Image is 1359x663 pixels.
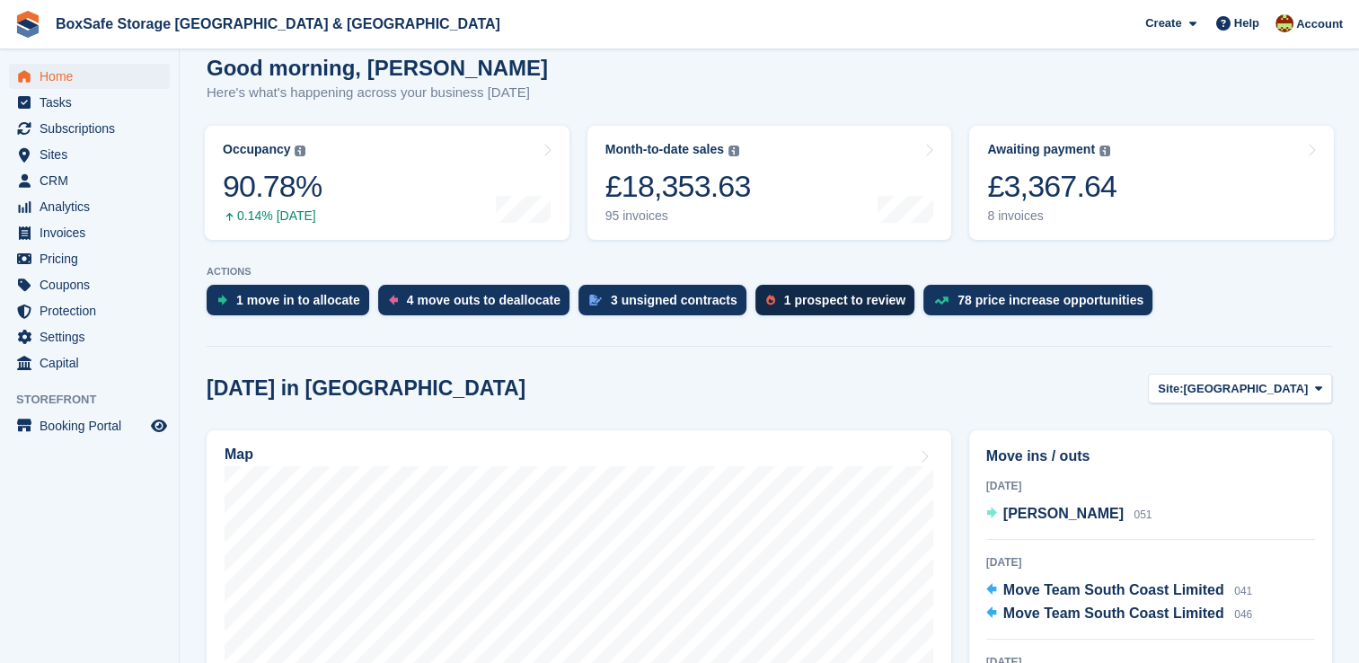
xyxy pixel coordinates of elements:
[986,554,1315,570] div: [DATE]
[9,413,170,438] a: menu
[40,90,147,115] span: Tasks
[407,293,560,307] div: 4 move outs to deallocate
[9,64,170,89] a: menu
[40,194,147,219] span: Analytics
[40,168,147,193] span: CRM
[205,126,569,240] a: Occupancy 90.78% 0.14% [DATE]
[986,579,1252,603] a: Move Team South Coast Limited 041
[40,298,147,323] span: Protection
[605,208,751,224] div: 95 invoices
[40,142,147,167] span: Sites
[1234,608,1252,621] span: 046
[223,142,290,157] div: Occupancy
[1158,380,1183,398] span: Site:
[9,142,170,167] a: menu
[969,126,1334,240] a: Awaiting payment £3,367.64 8 invoices
[934,296,949,305] img: price_increase_opportunities-93ffe204e8149a01c8c9dc8f82e8f89637d9d84a8eef4429ea346261dce0b2c0.svg
[766,295,775,305] img: prospect-51fa495bee0391a8d652442698ab0144808aea92771e9ea1ae160a38d050c398.svg
[1183,380,1308,398] span: [GEOGRAPHIC_DATA]
[40,220,147,245] span: Invoices
[1234,585,1252,597] span: 041
[295,146,305,156] img: icon-info-grey-7440780725fd019a000dd9b08b2336e03edf1995a4989e88bcd33f0948082b44.svg
[9,272,170,297] a: menu
[9,246,170,271] a: menu
[987,168,1116,205] div: £3,367.64
[217,295,227,305] img: move_ins_to_allocate_icon-fdf77a2bb77ea45bf5b3d319d69a93e2d87916cf1d5bf7949dd705db3b84f3ca.svg
[207,266,1332,278] p: ACTIONS
[1003,606,1224,621] span: Move Team South Coast Limited
[40,324,147,349] span: Settings
[611,293,737,307] div: 3 unsigned contracts
[236,293,360,307] div: 1 move in to allocate
[1003,506,1124,521] span: [PERSON_NAME]
[957,293,1143,307] div: 78 price increase opportunities
[9,116,170,141] a: menu
[9,350,170,376] a: menu
[207,285,378,324] a: 1 move in to allocate
[986,446,1315,467] h2: Move ins / outs
[986,478,1315,494] div: [DATE]
[389,295,398,305] img: move_outs_to_deallocate_icon-f764333ba52eb49d3ac5e1228854f67142a1ed5810a6f6cc68b1a99e826820c5.svg
[1003,582,1224,597] span: Move Team South Coast Limited
[207,56,548,80] h1: Good morning, [PERSON_NAME]
[9,90,170,115] a: menu
[9,194,170,219] a: menu
[987,142,1095,157] div: Awaiting payment
[1134,508,1152,521] span: 051
[40,350,147,376] span: Capital
[987,208,1116,224] div: 8 invoices
[16,391,179,409] span: Storefront
[986,503,1152,526] a: [PERSON_NAME] 051
[40,413,147,438] span: Booking Portal
[1145,14,1181,32] span: Create
[923,285,1161,324] a: 78 price increase opportunities
[223,168,322,205] div: 90.78%
[728,146,739,156] img: icon-info-grey-7440780725fd019a000dd9b08b2336e03edf1995a4989e88bcd33f0948082b44.svg
[207,376,525,401] h2: [DATE] in [GEOGRAPHIC_DATA]
[1275,14,1293,32] img: Kim
[9,168,170,193] a: menu
[14,11,41,38] img: stora-icon-8386f47178a22dfd0bd8f6a31ec36ba5ce8667c1dd55bd0f319d3a0aa187defe.svg
[9,298,170,323] a: menu
[223,208,322,224] div: 0.14% [DATE]
[1099,146,1110,156] img: icon-info-grey-7440780725fd019a000dd9b08b2336e03edf1995a4989e88bcd33f0948082b44.svg
[605,142,724,157] div: Month-to-date sales
[1148,374,1332,403] button: Site: [GEOGRAPHIC_DATA]
[40,64,147,89] span: Home
[986,603,1252,626] a: Move Team South Coast Limited 046
[605,168,751,205] div: £18,353.63
[40,246,147,271] span: Pricing
[40,116,147,141] span: Subscriptions
[1234,14,1259,32] span: Help
[148,415,170,437] a: Preview store
[207,83,548,103] p: Here's what's happening across your business [DATE]
[9,220,170,245] a: menu
[225,446,253,463] h2: Map
[587,126,952,240] a: Month-to-date sales £18,353.63 95 invoices
[784,293,905,307] div: 1 prospect to review
[589,295,602,305] img: contract_signature_icon-13c848040528278c33f63329250d36e43548de30e8caae1d1a13099fd9432cc5.svg
[9,324,170,349] a: menu
[578,285,755,324] a: 3 unsigned contracts
[49,9,507,39] a: BoxSafe Storage [GEOGRAPHIC_DATA] & [GEOGRAPHIC_DATA]
[1296,15,1343,33] span: Account
[755,285,923,324] a: 1 prospect to review
[40,272,147,297] span: Coupons
[378,285,578,324] a: 4 move outs to deallocate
